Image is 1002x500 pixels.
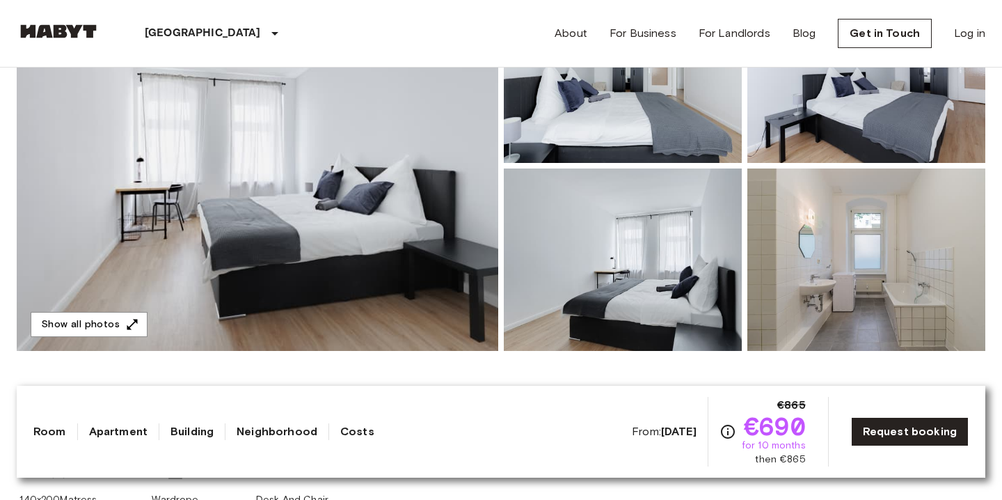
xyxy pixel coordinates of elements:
svg: Check cost overview for full price breakdown. Please note that discounts apply to new joiners onl... [719,423,736,440]
a: Neighborhood [237,423,317,440]
a: For Landlords [699,25,770,42]
img: Picture of unit DE-01-087-001-01H [747,169,985,351]
a: Apartment [89,423,148,440]
span: About the room [17,384,985,405]
img: Picture of unit DE-01-087-001-01H [504,169,742,351]
button: Show all photos [31,312,148,338]
span: €865 [777,397,806,414]
a: Request booking [851,417,969,446]
span: €690 [744,414,806,439]
a: Log in [954,25,985,42]
a: Costs [340,423,374,440]
img: Habyt [17,24,100,38]
a: Building [170,423,214,440]
a: For Business [610,25,676,42]
span: then €865 [755,453,805,467]
a: Get in Touch [838,19,932,48]
span: for 10 months [742,439,806,453]
p: [GEOGRAPHIC_DATA] [145,25,261,42]
span: From: [632,424,697,439]
a: Blog [793,25,816,42]
b: [DATE] [661,425,697,438]
a: About [555,25,587,42]
a: Room [33,423,66,440]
